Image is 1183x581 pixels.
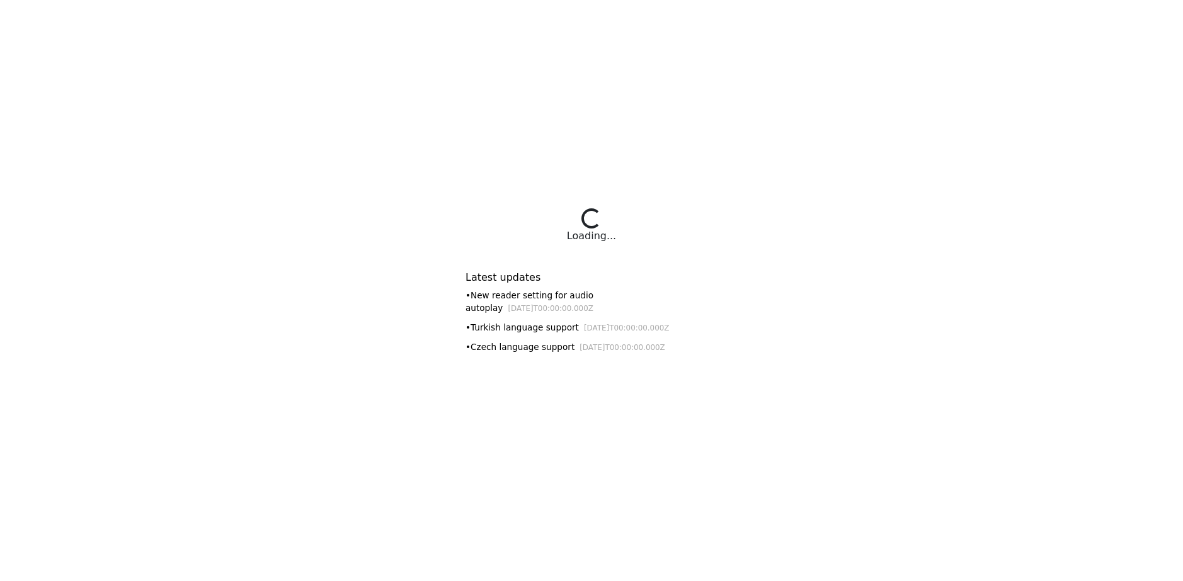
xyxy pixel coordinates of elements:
[508,304,593,313] small: [DATE]T00:00:00.000Z
[567,228,616,244] div: Loading...
[466,271,717,283] h6: Latest updates
[466,289,717,315] div: • New reader setting for audio autoplay
[584,324,670,332] small: [DATE]T00:00:00.000Z
[580,343,665,352] small: [DATE]T00:00:00.000Z
[466,321,717,334] div: • Turkish language support
[466,341,717,354] div: • Czech language support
